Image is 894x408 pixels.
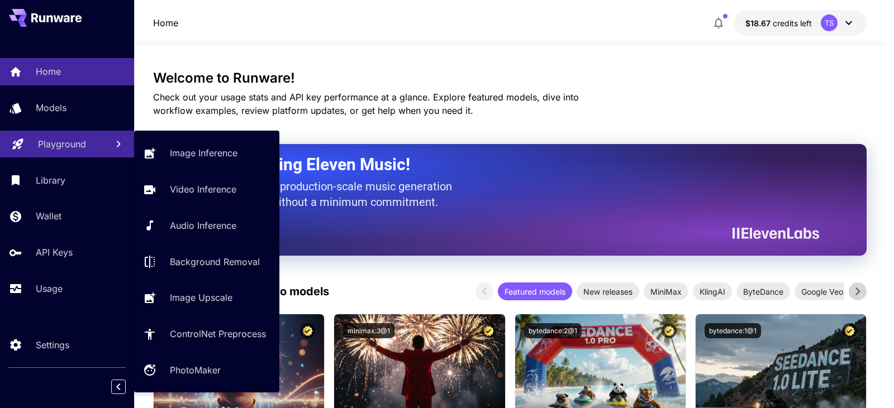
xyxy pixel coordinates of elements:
[36,65,61,78] p: Home
[134,320,279,348] a: ControlNet Preprocess
[134,357,279,384] a: PhotoMaker
[693,286,732,297] span: KlingAI
[644,286,688,297] span: MiniMax
[134,284,279,311] a: Image Upscale
[134,176,279,203] a: Video Inference
[745,18,773,28] span: $18.67
[38,137,86,151] p: Playground
[773,18,812,28] span: credits left
[821,15,838,31] div: TS
[36,101,66,114] p: Models
[36,282,63,295] p: Usage
[170,363,221,377] p: PhotoMaker
[170,219,236,232] p: Audio Inference
[134,248,279,275] a: Background Removal
[662,323,677,338] button: Certified Model – Vetted for best performance and includes a commercial license.
[170,146,237,160] p: Image Inference
[36,246,73,259] p: API Keys
[736,286,790,297] span: ByteDance
[170,327,266,340] p: ControlNet Preprocess
[153,70,867,86] h3: Welcome to Runware!
[481,323,496,338] button: Certified Model – Vetted for best performance and includes a commercial license.
[134,140,279,167] a: Image Inference
[498,286,572,297] span: Featured models
[170,183,236,196] p: Video Inference
[524,323,582,338] button: bytedance:2@1
[153,16,178,30] nav: breadcrumb
[36,174,65,187] p: Library
[300,323,315,338] button: Certified Model – Vetted for best performance and includes a commercial license.
[134,212,279,239] a: Audio Inference
[170,291,232,304] p: Image Upscale
[36,209,61,223] p: Wallet
[153,16,178,30] p: Home
[343,323,394,338] button: minimax:3@1
[181,154,811,175] h2: Now Supporting Eleven Music!
[111,380,126,394] button: Collapse sidebar
[734,10,867,36] button: $18.6708
[153,92,579,116] span: Check out your usage stats and API key performance at a glance. Explore featured models, dive int...
[181,179,460,210] p: The only way to get production-scale music generation from Eleven Labs without a minimum commitment.
[170,255,260,268] p: Background Removal
[577,286,639,297] span: New releases
[36,338,69,352] p: Settings
[120,377,134,397] div: Collapse sidebar
[842,323,857,338] button: Certified Model – Vetted for best performance and includes a commercial license.
[745,17,812,29] div: $18.6708
[795,286,850,297] span: Google Veo
[705,323,761,338] button: bytedance:1@1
